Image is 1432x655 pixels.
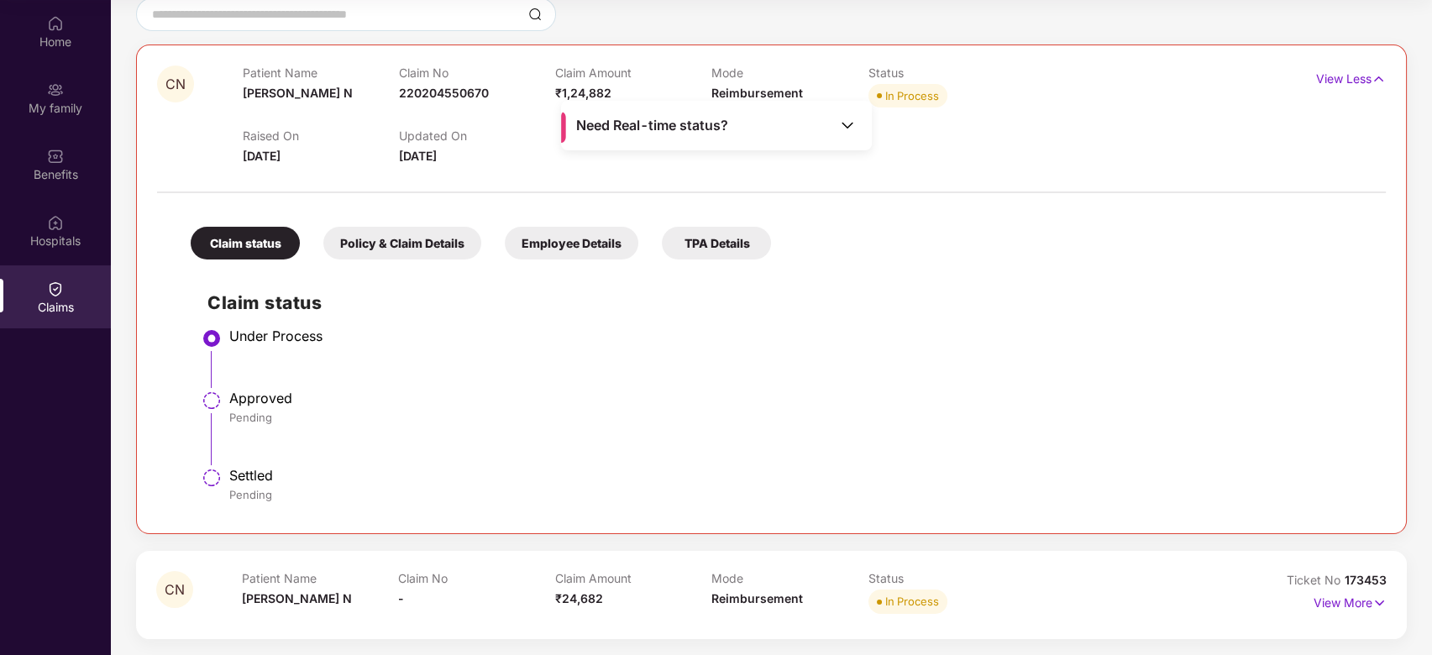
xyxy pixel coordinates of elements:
[47,214,64,231] img: svg+xml;base64,PHN2ZyBpZD0iSG9zcGl0YWxzIiB4bWxucz0iaHR0cDovL3d3dy53My5vcmcvMjAwMC9zdmciIHdpZHRoPS...
[243,128,399,143] p: Raised On
[47,148,64,165] img: svg+xml;base64,PHN2ZyBpZD0iQmVuZWZpdHMiIHhtbG5zPSJodHRwOi8vd3d3LnczLm9yZy8yMDAwL3N2ZyIgd2lkdGg9Ij...
[47,280,64,297] img: svg+xml;base64,PHN2ZyBpZD0iQ2xhaW0iIHhtbG5zPSJodHRwOi8vd3d3LnczLm9yZy8yMDAwL3N2ZyIgd2lkdGg9IjIwIi...
[711,591,803,605] span: Reimbursement
[202,390,222,411] img: svg+xml;base64,PHN2ZyBpZD0iU3RlcC1QZW5kaW5nLTMyeDMyIiB4bWxucz0iaHR0cDovL3d3dy53My5vcmcvMjAwMC9zdm...
[1314,589,1387,612] p: View More
[555,591,603,605] span: ₹24,682
[47,81,64,98] img: svg+xml;base64,PHN2ZyB3aWR0aD0iMjAiIGhlaWdodD0iMjAiIHZpZXdCb3g9IjAgMCAyMCAyMCIgZmlsbD0ibm9uZSIgeG...
[243,65,399,80] p: Patient Name
[399,65,555,80] p: Claim No
[662,227,771,259] div: TPA Details
[165,77,186,92] span: CN
[576,117,728,134] span: Need Real-time status?
[242,591,352,605] span: [PERSON_NAME] N
[398,591,404,605] span: -
[1372,70,1386,88] img: svg+xml;base64,PHN2ZyB4bWxucz0iaHR0cDovL3d3dy53My5vcmcvMjAwMC9zdmciIHdpZHRoPSIxNyIgaGVpZ2h0PSIxNy...
[555,65,711,80] p: Claim Amount
[1316,65,1386,88] p: View Less
[885,87,939,104] div: In Process
[711,571,868,585] p: Mode
[868,65,1025,80] p: Status
[242,571,399,585] p: Patient Name
[885,593,939,610] div: In Process
[398,571,555,585] p: Claim No
[399,86,489,100] span: 220204550670
[243,149,281,163] span: [DATE]
[1345,573,1387,587] span: 173453
[839,117,856,134] img: Toggle Icon
[229,467,1369,484] div: Settled
[202,328,222,348] img: svg+xml;base64,PHN2ZyBpZD0iU3RlcC1BY3RpdmUtMzJ4MzIiIHhtbG5zPSJodHRwOi8vd3d3LnczLm9yZy8yMDAwL3N2Zy...
[1372,594,1387,612] img: svg+xml;base64,PHN2ZyB4bWxucz0iaHR0cDovL3d3dy53My5vcmcvMjAwMC9zdmciIHdpZHRoPSIxNyIgaGVpZ2h0PSIxNy...
[399,128,555,143] p: Updated On
[1287,573,1345,587] span: Ticket No
[555,86,611,100] span: ₹1,24,882
[555,571,712,585] p: Claim Amount
[711,86,803,100] span: Reimbursement
[528,8,542,21] img: svg+xml;base64,PHN2ZyBpZD0iU2VhcmNoLTMyeDMyIiB4bWxucz0iaHR0cDovL3d3dy53My5vcmcvMjAwMC9zdmciIHdpZH...
[207,289,1369,317] h2: Claim status
[165,583,185,597] span: CN
[229,487,1369,502] div: Pending
[229,327,1369,344] div: Under Process
[191,227,300,259] div: Claim status
[399,149,437,163] span: [DATE]
[47,15,64,32] img: svg+xml;base64,PHN2ZyBpZD0iSG9tZSIgeG1sbnM9Imh0dHA6Ly93d3cudzMub3JnLzIwMDAvc3ZnIiB3aWR0aD0iMjAiIG...
[243,86,353,100] span: [PERSON_NAME] N
[868,571,1025,585] p: Status
[323,227,481,259] div: Policy & Claim Details
[202,468,222,488] img: svg+xml;base64,PHN2ZyBpZD0iU3RlcC1QZW5kaW5nLTMyeDMyIiB4bWxucz0iaHR0cDovL3d3dy53My5vcmcvMjAwMC9zdm...
[711,65,868,80] p: Mode
[505,227,638,259] div: Employee Details
[229,390,1369,406] div: Approved
[229,410,1369,425] div: Pending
